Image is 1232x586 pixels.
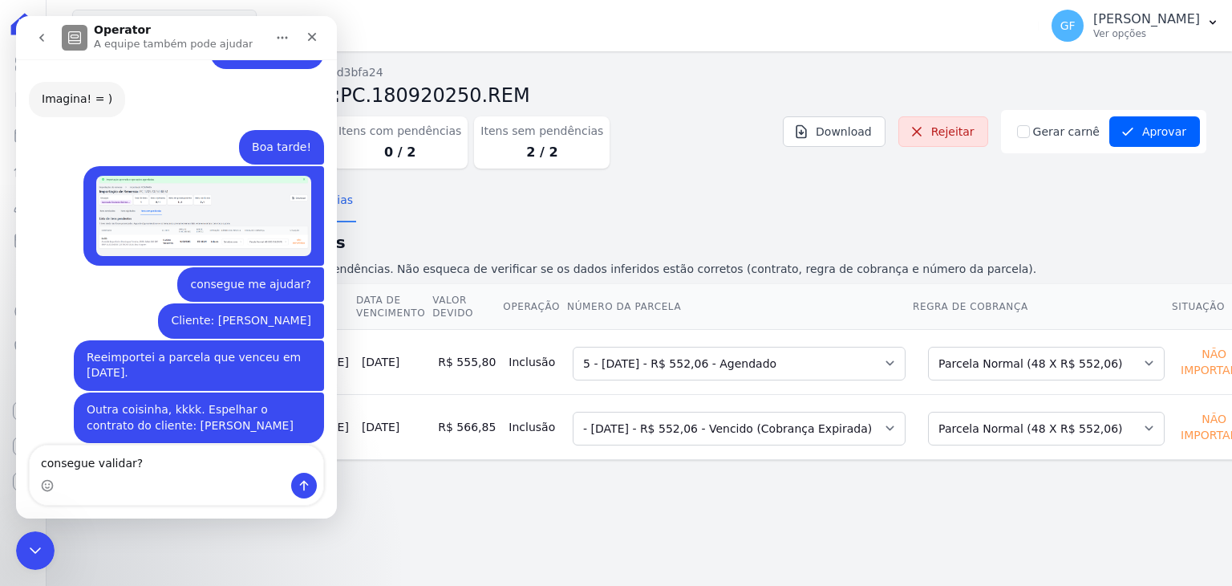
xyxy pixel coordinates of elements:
[223,114,308,149] div: Boa tarde!
[72,81,1206,110] h2: Importação de Remessa:
[432,284,502,330] th: Valor devido
[174,261,295,277] div: consegue me ajudar?
[78,20,237,36] p: A equipe também pode ajudar
[275,457,301,482] button: Enviar uma mensagem
[25,463,38,476] button: Selecionador de Emoji
[71,334,295,365] div: Reeimportei a parcela que venceu em [DATE].
[502,284,566,330] th: Operação
[1109,116,1200,147] button: Aprovar
[432,329,502,394] td: R$ 555,80
[480,143,603,162] dd: 2 / 2
[72,230,1206,254] h2: Lista de itens sem pendências
[1060,20,1076,31] span: GF
[912,284,1171,330] th: Regra de Cobrança
[338,143,461,162] dd: 0 / 2
[340,84,529,107] span: PC.180920250.REM
[16,531,55,570] iframe: Intercom live chat
[142,287,308,323] div: Cliente: [PERSON_NAME]
[1093,27,1200,40] p: Ver opções
[14,429,307,457] textarea: Envie uma mensagem...
[898,116,988,147] a: Rejeitar
[502,329,566,394] td: Inclusão
[72,10,257,40] button: [GEOGRAPHIC_DATA]
[58,324,308,375] div: Reeimportei a parcela que venceu em [DATE].
[155,297,295,313] div: Cliente: [PERSON_NAME]
[72,261,1206,278] p: 2 items da remessa foram identificados sem pendências. Não esqueca de verificar se os dados infer...
[480,123,603,140] dt: Itens sem pendências
[1093,11,1200,27] p: [PERSON_NAME]
[13,324,308,376] div: Guilherme diz…
[566,284,912,330] th: Número da Parcela
[432,394,502,459] td: R$ 566,85
[13,114,308,151] div: Guilherme diz…
[355,329,432,394] td: [DATE]
[71,386,295,417] div: Outra coisinha, kkkk. Espelhar o contrato do cliente: [PERSON_NAME]
[253,64,383,81] a: Importação #2d3bfa24
[13,66,109,101] div: Imagina! = )
[1039,3,1232,48] button: GF [PERSON_NAME] Ver opções
[72,64,1206,81] nav: Breadcrumb
[161,251,308,287] div: consegue me ajudar?
[13,18,308,66] div: Guilherme diz…
[13,376,308,440] div: Guilherme diz…
[13,150,308,250] div: Guilherme diz…
[783,116,885,147] a: Download
[502,394,566,459] td: Inclusão
[13,251,308,288] div: Guilherme diz…
[338,123,461,140] dt: Itens com pendências
[236,124,295,140] div: Boa tarde!
[26,75,96,92] div: Imagina! = )
[58,376,308,427] div: Outra coisinha, kkkk. Espelhar o contrato do cliente: [PERSON_NAME]
[13,66,308,114] div: Adriane diz…
[282,6,310,35] div: Fechar
[355,284,432,330] th: Data de Vencimento
[251,6,282,37] button: Início
[16,16,337,519] iframe: Intercom live chat
[355,394,432,459] td: [DATE]
[1033,124,1100,140] label: Gerar carnê
[13,287,308,324] div: Guilherme diz…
